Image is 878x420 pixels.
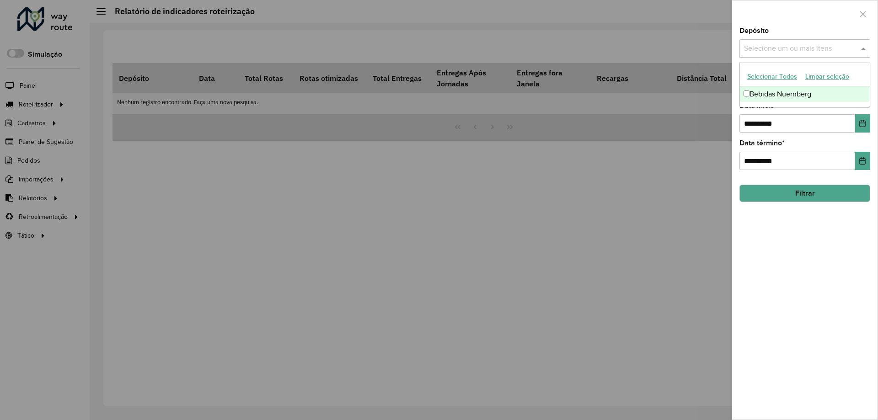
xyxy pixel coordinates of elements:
button: Filtrar [739,185,870,202]
button: Selecionar Todos [743,69,801,84]
ng-dropdown-panel: Options list [739,62,870,107]
label: Data término [739,138,785,149]
div: Bebidas Nuernberg [740,86,870,102]
button: Choose Date [855,114,870,133]
label: Depósito [739,25,769,36]
button: Choose Date [855,152,870,170]
button: Limpar seleção [801,69,853,84]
